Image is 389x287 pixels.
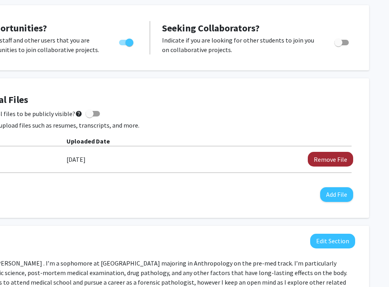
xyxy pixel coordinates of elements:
[75,109,82,118] mat-icon: help
[162,35,319,54] p: Indicate if you are looking for other students to join you on collaborative projects.
[310,234,355,248] button: Edit About
[66,153,86,166] label: [DATE]
[162,22,260,34] span: Seeking Collaborators?
[6,251,34,281] iframe: Chat
[308,152,353,167] button: Remove Resume File
[320,187,353,202] button: Add File
[66,137,110,145] b: Uploaded Date
[116,35,138,47] div: Toggle
[331,35,353,47] div: Toggle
